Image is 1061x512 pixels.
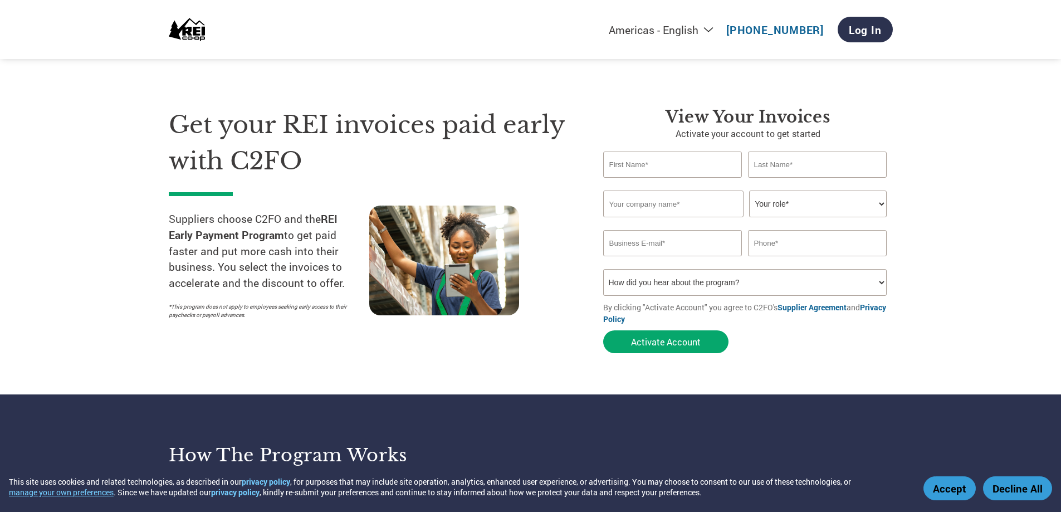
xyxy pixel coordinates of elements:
img: REI [169,14,206,45]
a: Privacy Policy [603,302,886,324]
a: [PHONE_NUMBER] [726,23,824,37]
input: Invalid Email format [603,230,742,256]
strong: REI Early Payment Program [169,212,338,242]
img: supply chain worker [369,206,519,315]
select: Title/Role [749,191,887,217]
p: By clicking "Activate Account" you agree to C2FO's and [603,301,893,325]
h1: Get your REI invoices paid early with C2FO [169,107,570,179]
div: Invalid first name or first name is too long [603,179,742,186]
div: This site uses cookies and related technologies, as described in our , for purposes that may incl... [9,476,907,498]
p: Activate your account to get started [603,127,893,140]
input: First Name* [603,152,742,178]
p: Suppliers choose C2FO and the to get paid faster and put more cash into their business. You selec... [169,211,369,291]
div: Invalid company name or company name is too long [603,218,887,226]
input: Your company name* [603,191,744,217]
a: privacy policy [211,487,260,498]
a: Log In [838,17,893,42]
button: Decline All [983,476,1052,500]
input: Phone* [748,230,887,256]
input: Last Name* [748,152,887,178]
p: *This program does not apply to employees seeking early access to their paychecks or payroll adva... [169,303,358,319]
div: Inavlid Phone Number [748,257,887,265]
h3: View Your Invoices [603,107,893,127]
h3: How the program works [169,444,517,466]
div: Inavlid Email Address [603,257,742,265]
button: Accept [923,476,976,500]
a: privacy policy [242,476,290,487]
button: Activate Account [603,330,728,353]
button: manage your own preferences [9,487,114,498]
div: Invalid last name or last name is too long [748,179,887,186]
a: Supplier Agreement [778,302,847,313]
